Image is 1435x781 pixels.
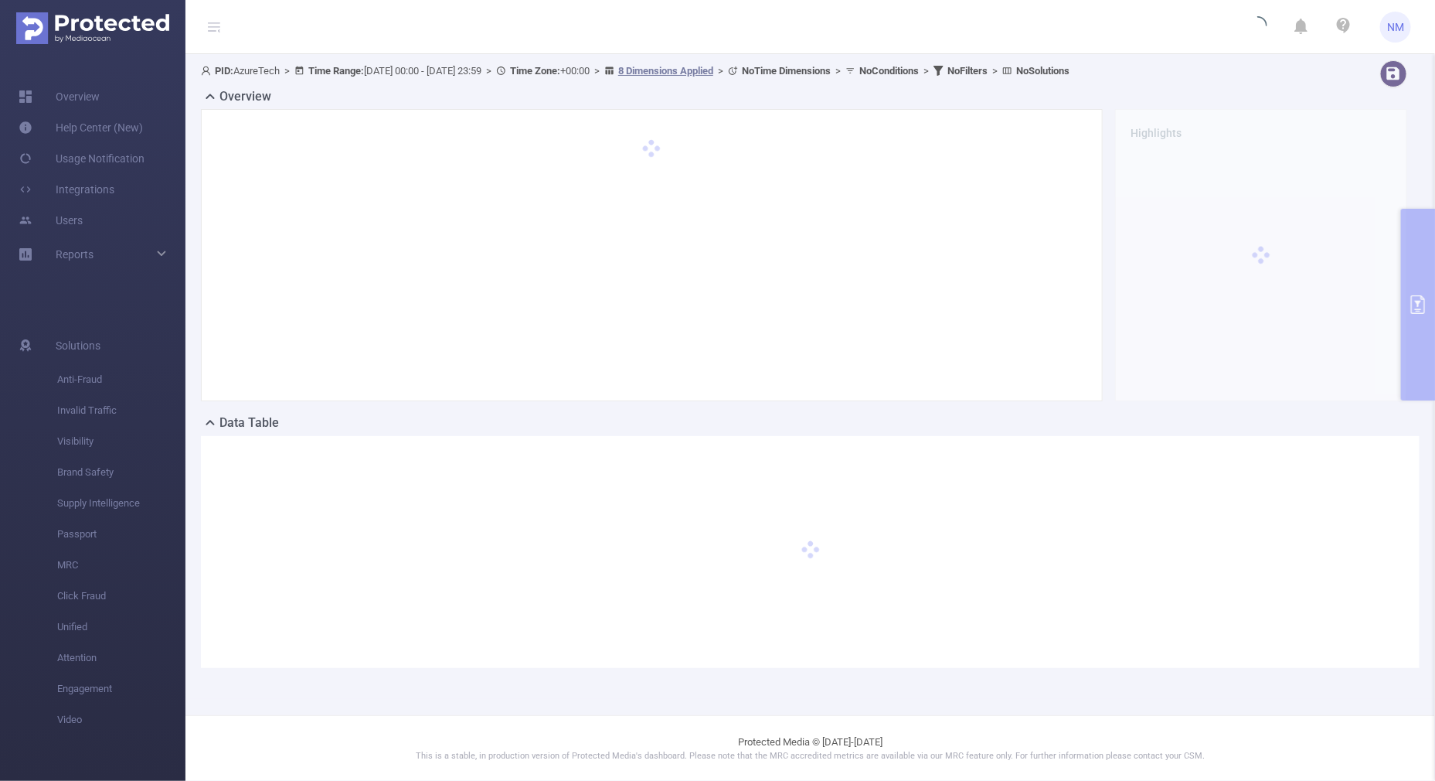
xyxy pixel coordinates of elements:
span: Attention [57,643,185,674]
u: 8 Dimensions Applied [618,65,713,77]
b: Time Range: [308,65,364,77]
span: > [280,65,294,77]
b: No Conditions [859,65,919,77]
span: MRC [57,550,185,581]
span: Anti-Fraud [57,364,185,395]
a: Overview [19,81,100,112]
i: icon: loading [1249,16,1267,38]
a: Help Center (New) [19,112,143,143]
span: > [590,65,604,77]
span: Unified [57,612,185,643]
span: Click Fraud [57,581,185,612]
span: Invalid Traffic [57,395,185,426]
img: Protected Media [16,12,169,44]
b: No Time Dimensions [742,65,831,77]
span: NM [1387,12,1404,43]
span: > [713,65,728,77]
span: Video [57,704,185,735]
span: > [481,65,496,77]
span: Engagement [57,674,185,704]
span: Brand Safety [57,457,185,488]
span: Visibility [57,426,185,457]
span: AzureTech [DATE] 00:00 - [DATE] 23:59 +00:00 [201,65,1069,77]
b: PID: [215,65,233,77]
a: Users [19,205,83,236]
a: Usage Notification [19,143,145,174]
span: > [988,65,1002,77]
a: Integrations [19,174,114,205]
h2: Data Table [219,414,279,432]
p: This is a stable, in production version of Protected Media's dashboard. Please note that the MRC ... [224,750,1396,763]
footer: Protected Media © [DATE]-[DATE] [185,715,1435,781]
b: No Filters [947,65,988,77]
h2: Overview [219,87,271,106]
span: > [831,65,845,77]
span: Supply Intelligence [57,488,185,519]
span: Solutions [56,330,100,361]
span: > [919,65,933,77]
span: Passport [57,519,185,550]
b: No Solutions [1016,65,1069,77]
i: icon: user [201,66,215,76]
a: Reports [56,239,94,270]
b: Time Zone: [510,65,560,77]
span: Reports [56,248,94,261]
